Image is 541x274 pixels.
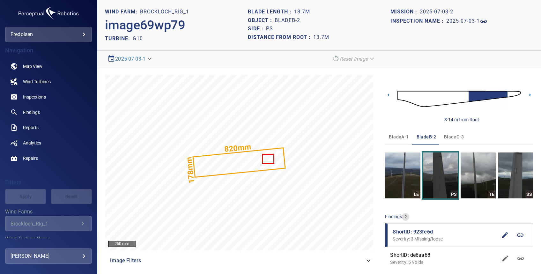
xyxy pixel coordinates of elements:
h1: PS [266,26,273,32]
h1: 2025-07-03-2 [420,9,453,15]
h2: G10 [133,35,143,41]
a: map noActive [5,59,92,74]
h2: image69wp79 [105,18,185,33]
h1: Blade length : [248,9,294,15]
div: Brockloch_Rig_1 [11,221,79,227]
h1: Inspection name : [390,18,446,24]
span: Repairs [23,155,38,161]
span: Image Filters [110,257,365,264]
span: bladeC-3 [444,133,464,141]
span: ShortID: 923fe6d [393,228,497,236]
text: 820mm [224,142,251,154]
div: Wind Farms [5,216,92,231]
span: Inspections [23,94,46,100]
label: Wind Farms [5,209,92,214]
h4: Filters [5,179,92,186]
h1: 18.7m [294,9,310,15]
div: fredolsen [11,29,86,40]
h1: Brockloch_Rig_1 [140,9,189,15]
h1: 13.7m [313,34,329,41]
a: 2025-07-03-1 [115,56,145,62]
a: SS [498,152,533,198]
h1: Mission : [390,9,420,15]
div: Image Filters [105,253,377,268]
a: analytics noActive [5,135,92,151]
div: [PERSON_NAME] [11,251,86,261]
a: findings noActive [5,105,92,120]
div: 2025-07-03-1 [105,53,156,64]
span: bladeB-2 [417,133,436,141]
a: inspections noActive [5,89,92,105]
a: TE [461,152,496,198]
img: fredolsen-logo [17,5,80,22]
img: d [397,84,521,114]
a: repairs noActive [5,151,92,166]
h1: Side : [248,26,266,32]
span: findings [385,214,402,219]
p: Severity: 5 Voids [390,259,498,265]
span: Analytics [23,140,41,146]
a: PS [423,152,458,198]
span: Findings [23,109,40,115]
a: reports noActive [5,120,92,135]
div: SS [525,190,533,198]
span: bladeA-1 [389,133,409,141]
div: 8-14 m from Root [444,116,479,123]
span: Reports [23,124,39,131]
label: Wind Turbine Name [5,236,92,241]
div: Reset Image [330,53,378,64]
div: fredolsen [5,27,92,42]
span: ShortID: de6aa68 [390,251,498,259]
h1: Object : [248,18,275,24]
p: Severity: 3 Missing/loose [393,236,497,242]
span: 2 [402,214,409,220]
div: TE [488,190,496,198]
h2: TURBINE: [105,35,133,41]
h1: bladeB-2 [275,18,300,24]
text: 178mm [184,156,196,184]
h4: Navigation [5,47,92,54]
span: Wind Turbines [23,78,51,85]
a: 2025-07-03-1 [446,18,487,25]
h1: 2025-07-03-1 [446,18,480,24]
span: Map View [23,63,42,70]
div: LE [412,190,420,198]
h1: Distance from root : [248,34,313,41]
h1: WIND FARM: [105,9,140,15]
a: LE [385,152,420,198]
a: windturbines noActive [5,74,92,89]
em: Reset Image [340,56,368,62]
div: PS [450,190,458,198]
